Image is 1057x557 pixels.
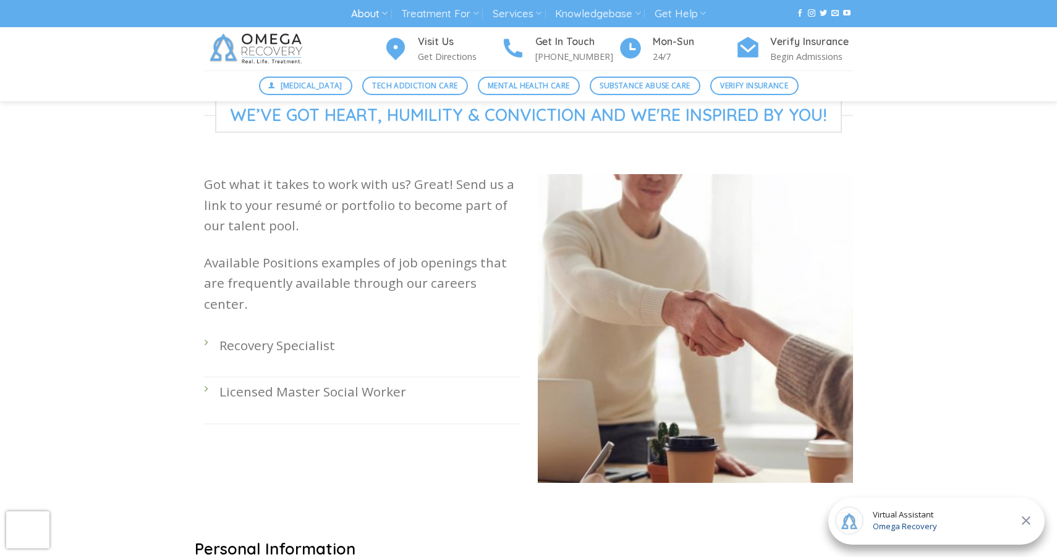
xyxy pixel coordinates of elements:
[820,9,827,18] a: Follow on Twitter
[831,9,839,18] a: Send us an email
[204,253,519,314] p: Available Positions examples of job openings that are frequently available through our careers ce...
[418,49,501,64] p: Get Directions
[281,80,342,91] span: [MEDICAL_DATA]
[535,49,618,64] p: [PHONE_NUMBER]
[653,34,736,50] h4: Mon-Sun
[555,2,640,25] a: Knowledgebase
[493,2,541,25] a: Services
[655,2,706,25] a: Get Help
[535,34,618,50] h4: Get In Touch
[478,77,580,95] a: Mental Health Care
[204,27,312,70] img: Omega Recovery
[736,34,853,64] a: Verify Insurance Begin Admissions
[215,98,842,133] span: We’ve Got Heart, Humility & Conviction and We're Inspired by You!
[843,9,851,18] a: Follow on YouTube
[710,77,799,95] a: Verify Insurance
[720,80,788,91] span: Verify Insurance
[770,49,853,64] p: Begin Admissions
[6,511,49,548] iframe: reCAPTCHA
[204,174,519,236] p: Got what it takes to work with us? Great! Send us a link to your resumé or portfolio to become pa...
[770,34,853,50] h4: Verify Insurance
[383,34,501,64] a: Visit Us Get Directions
[418,34,501,50] h4: Visit Us
[372,80,457,91] span: Tech Addiction Care
[351,2,388,25] a: About
[808,9,815,18] a: Follow on Instagram
[401,2,478,25] a: Treatment For
[219,382,519,402] p: Licensed Master Social Worker
[488,80,569,91] span: Mental Health Care
[796,9,804,18] a: Follow on Facebook
[259,77,353,95] a: [MEDICAL_DATA]
[600,80,690,91] span: Substance Abuse Care
[501,34,618,64] a: Get In Touch [PHONE_NUMBER]
[362,77,468,95] a: Tech Addiction Care
[219,335,519,356] p: Recovery Specialist
[590,77,700,95] a: Substance Abuse Care
[653,49,736,64] p: 24/7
